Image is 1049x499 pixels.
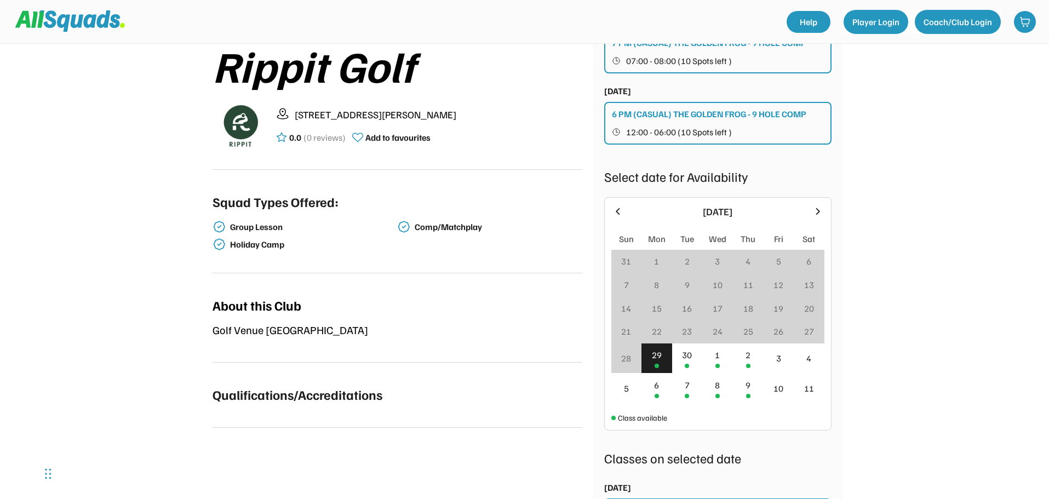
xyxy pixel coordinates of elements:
[773,325,783,338] div: 26
[626,128,732,136] span: 12:00 - 06:00 (10 Spots left )
[746,255,750,268] div: 4
[680,232,694,245] div: Tue
[804,302,814,315] div: 20
[802,232,815,245] div: Sat
[213,238,226,251] img: check-verified-01.svg
[713,325,723,338] div: 24
[682,348,692,362] div: 30
[743,302,753,315] div: 18
[685,255,690,268] div: 2
[915,10,1001,34] button: Coach/Club Login
[230,222,395,232] div: Group Lesson
[682,325,692,338] div: 23
[654,255,659,268] div: 1
[230,239,395,250] div: Holiday Camp
[652,325,662,338] div: 22
[654,378,659,392] div: 6
[213,220,226,233] img: check-verified-01.svg
[1019,16,1030,27] img: shopping-cart-01%20%281%29.svg
[652,348,662,362] div: 29
[612,107,806,121] div: 6 PM (CASUAL) THE GOLDEN FROG - 9 HOLE COMP
[743,325,753,338] div: 25
[604,167,832,186] div: Select date for Availability
[715,348,720,362] div: 1
[626,56,732,65] span: 07:00 - 08:00 (10 Spots left )
[774,232,783,245] div: Fri
[604,481,631,494] div: [DATE]
[289,131,301,144] div: 0.0
[365,131,431,144] div: Add to favourites
[303,131,346,144] div: (0 reviews)
[624,278,629,291] div: 7
[709,232,726,245] div: Wed
[213,385,382,404] div: Qualifications/Accreditations
[15,10,125,31] img: Squad%20Logo.svg
[715,255,720,268] div: 3
[743,278,753,291] div: 11
[804,278,814,291] div: 13
[604,84,631,97] div: [DATE]
[612,125,825,139] button: 12:00 - 06:00 (10 Spots left )
[713,278,723,291] div: 10
[776,352,781,365] div: 3
[685,278,690,291] div: 9
[654,278,659,291] div: 8
[618,412,667,423] div: Class available
[715,378,720,392] div: 8
[806,352,811,365] div: 4
[787,11,830,33] a: Help
[630,204,806,219] div: [DATE]
[621,302,631,315] div: 14
[844,10,908,34] button: Player Login
[397,220,410,233] img: check-verified-01.svg
[682,302,692,315] div: 16
[746,348,750,362] div: 2
[213,98,267,153] img: Rippitlogov2_green.png
[804,382,814,395] div: 11
[621,325,631,338] div: 21
[685,378,690,392] div: 7
[621,352,631,365] div: 28
[213,322,582,338] div: Golf Venue [GEOGRAPHIC_DATA]
[621,255,631,268] div: 31
[741,232,755,245] div: Thu
[213,192,339,211] div: Squad Types Offered:
[295,107,582,122] div: [STREET_ADDRESS][PERSON_NAME]
[773,382,783,395] div: 10
[713,302,723,315] div: 17
[415,222,580,232] div: Comp/Matchplay
[612,54,825,68] button: 07:00 - 08:00 (10 Spots left )
[773,302,783,315] div: 19
[624,382,629,395] div: 5
[213,295,301,315] div: About this Club
[619,232,634,245] div: Sun
[648,232,666,245] div: Mon
[604,448,832,468] div: Classes on selected date
[804,325,814,338] div: 27
[213,41,582,89] div: Rippit Golf
[746,378,750,392] div: 9
[806,255,811,268] div: 6
[776,255,781,268] div: 5
[773,278,783,291] div: 12
[652,302,662,315] div: 15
